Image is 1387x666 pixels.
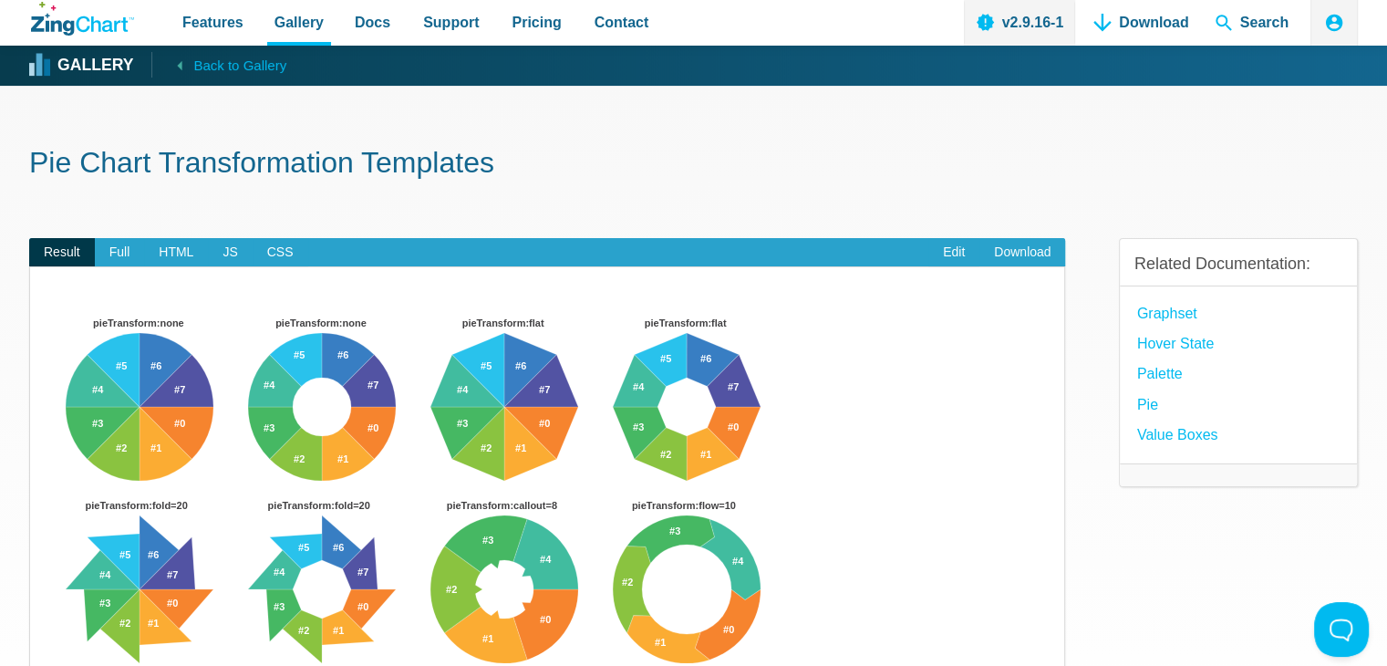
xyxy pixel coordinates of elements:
span: Contact [595,10,649,35]
a: hover state [1137,331,1214,356]
span: CSS [253,238,308,267]
a: Back to Gallery [151,52,286,78]
a: Edit [928,238,979,267]
iframe: Toggle Customer Support [1314,602,1369,657]
span: Support [423,10,479,35]
strong: Gallery [57,57,133,74]
span: Back to Gallery [193,54,286,78]
a: Pie [1137,392,1158,417]
span: Full [95,238,145,267]
span: JS [208,238,252,267]
span: Gallery [274,10,324,35]
a: Gallery [31,52,133,79]
span: Pricing [512,10,561,35]
a: Value Boxes [1137,422,1218,447]
a: ZingChart Logo. Click to return to the homepage [31,2,134,36]
span: HTML [144,238,208,267]
span: Docs [355,10,390,35]
h3: Related Documentation: [1134,254,1342,275]
a: Download [979,238,1065,267]
a: palette [1137,361,1183,386]
span: Features [182,10,243,35]
span: Result [29,238,95,267]
h1: Pie Chart Transformation Templates [29,144,1358,185]
a: Graphset [1137,301,1197,326]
